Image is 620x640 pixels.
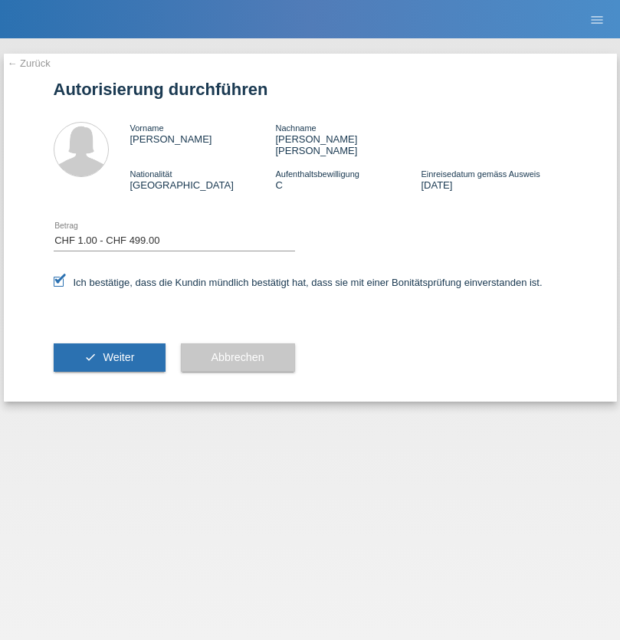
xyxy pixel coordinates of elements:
[8,57,51,69] a: ← Zurück
[275,122,421,156] div: [PERSON_NAME] [PERSON_NAME]
[54,343,166,373] button: check Weiter
[84,351,97,363] i: check
[589,12,605,28] i: menu
[275,169,359,179] span: Aufenthaltsbewilligung
[275,168,421,191] div: C
[54,80,567,99] h1: Autorisierung durchführen
[54,277,543,288] label: Ich bestätige, dass die Kundin mündlich bestätigt hat, dass sie mit einer Bonitätsprüfung einvers...
[130,123,164,133] span: Vorname
[212,351,264,363] span: Abbrechen
[421,168,566,191] div: [DATE]
[421,169,540,179] span: Einreisedatum gemäss Ausweis
[275,123,316,133] span: Nachname
[130,168,276,191] div: [GEOGRAPHIC_DATA]
[582,15,612,24] a: menu
[130,169,172,179] span: Nationalität
[103,351,134,363] span: Weiter
[130,122,276,145] div: [PERSON_NAME]
[181,343,295,373] button: Abbrechen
